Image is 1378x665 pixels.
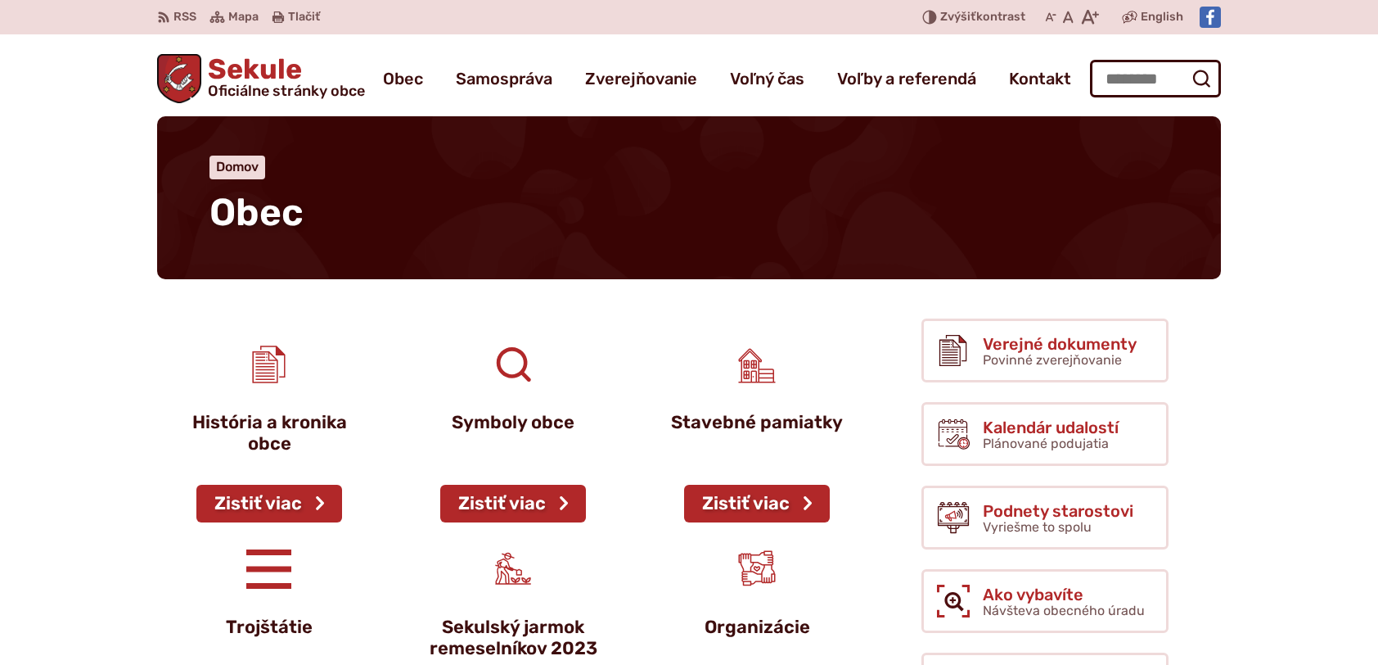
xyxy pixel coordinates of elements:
p: Sekulský jarmok remeselníkov 2023 [421,617,606,660]
a: Zistiť viac [684,485,830,522]
span: Zvýšiť [940,10,976,24]
span: Kalendár udalostí [983,418,1119,437]
a: Logo Sekule, prejsť na domovskú stránku. [157,54,365,103]
span: English [1141,7,1183,27]
span: Mapa [228,7,259,27]
span: Verejné dokumenty [983,335,1137,353]
a: English [1137,7,1187,27]
a: Podnety starostovi Vyriešme to spolu [921,486,1169,550]
a: Samospráva [456,56,552,102]
a: Zverejňovanie [585,56,697,102]
p: História a kronika obce [177,412,362,455]
a: Obec [383,56,423,102]
span: Oficiálne stránky obce [208,84,365,98]
a: Kalendár udalostí Plánované podujatia [921,402,1169,466]
span: kontrast [940,11,1025,25]
span: Vyriešme to spolu [983,519,1092,535]
span: Obec [209,190,304,235]
p: Stavebné pamiatky [664,412,849,433]
p: Organizácie [664,617,849,638]
span: Ako vybavíte [983,586,1145,604]
span: RSS [173,7,196,27]
img: Prejsť na domovskú stránku [157,54,201,103]
span: Povinné zverejňovanie [983,352,1122,368]
a: Voľný čas [730,56,804,102]
a: Ako vybavíte Návšteva obecného úradu [921,569,1169,633]
span: Tlačiť [288,11,320,25]
a: Verejné dokumenty Povinné zverejňovanie [921,319,1169,382]
span: Podnety starostovi [983,502,1133,520]
a: Voľby a referendá [837,56,976,102]
a: Domov [216,159,259,174]
a: Kontakt [1009,56,1071,102]
p: Symboly obce [421,412,606,433]
span: Plánované podujatia [983,436,1109,451]
a: Zistiť viac [440,485,586,522]
img: Prejsť na Facebook stránku [1200,7,1221,28]
span: Návšteva obecného úradu [983,603,1145,618]
p: Trojštátie [177,617,362,638]
span: Sekule [201,56,365,98]
a: Zistiť viac [196,485,342,522]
